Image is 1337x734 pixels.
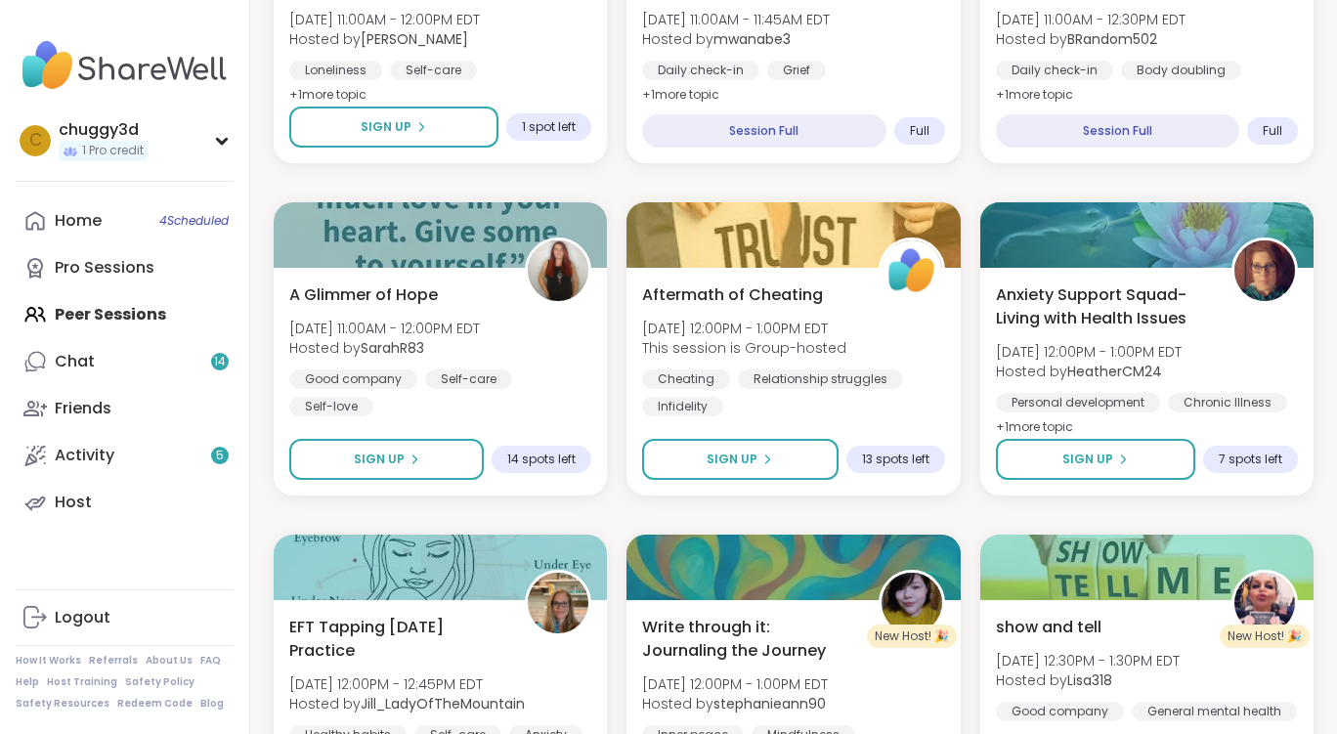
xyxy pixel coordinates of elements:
[528,240,588,301] img: SarahR83
[125,675,194,689] a: Safety Policy
[16,479,234,526] a: Host
[642,397,723,416] div: Infidelity
[289,61,382,80] div: Loneliness
[16,697,109,711] a: Safety Resources
[89,654,138,668] a: Referrals
[16,338,234,385] a: Chat14
[642,61,759,80] div: Daily check-in
[507,452,576,467] span: 14 spots left
[159,213,229,229] span: 4 Scheduled
[642,283,823,307] span: Aftermath of Cheating
[390,61,477,80] div: Self-care
[16,654,81,668] a: How It Works
[16,432,234,479] a: Activity5
[55,257,154,279] div: Pro Sessions
[642,10,830,29] span: [DATE] 11:00AM - 11:45AM EDT
[289,338,480,358] span: Hosted by
[82,143,144,159] span: 1 Pro credit
[289,439,484,480] button: Sign Up
[146,654,193,668] a: About Us
[642,369,730,389] div: Cheating
[642,439,838,480] button: Sign Up
[642,616,856,663] span: Write through it: Journaling the Journey
[55,492,92,513] div: Host
[16,244,234,291] a: Pro Sessions
[289,397,373,416] div: Self-love
[528,573,588,633] img: Jill_LadyOfTheMountain
[738,369,903,389] div: Relationship struggles
[289,283,438,307] span: A Glimmer of Hope
[216,448,224,464] span: 5
[361,118,411,136] span: Sign Up
[713,694,826,713] b: stephanieann90
[16,385,234,432] a: Friends
[214,354,226,370] span: 14
[55,607,110,628] div: Logout
[361,29,468,49] b: [PERSON_NAME]
[200,697,224,711] a: Blog
[642,338,846,358] span: This session is Group-hosted
[642,319,846,338] span: [DATE] 12:00PM - 1:00PM EDT
[47,675,117,689] a: Host Training
[16,675,39,689] a: Help
[59,119,148,141] div: chuggy3d
[55,210,102,232] div: Home
[289,319,480,338] span: [DATE] 11:00AM - 12:00PM EDT
[289,10,480,29] span: [DATE] 11:00AM - 12:00PM EDT
[29,128,42,153] span: c
[642,29,830,49] span: Hosted by
[289,674,525,694] span: [DATE] 12:00PM - 12:45PM EDT
[642,694,828,713] span: Hosted by
[642,114,885,148] div: Session Full
[289,107,498,148] button: Sign Up
[55,398,111,419] div: Friends
[117,697,193,711] a: Redeem Code
[55,351,95,372] div: Chat
[707,451,757,468] span: Sign Up
[55,445,114,466] div: Activity
[289,616,503,663] span: EFT Tapping [DATE] Practice
[354,451,405,468] span: Sign Up
[289,694,525,713] span: Hosted by
[522,119,576,135] span: 1 spot left
[361,338,424,358] b: SarahR83
[713,29,791,49] b: mwanabe3
[425,369,512,389] div: Self-care
[642,674,828,694] span: [DATE] 12:00PM - 1:00PM EDT
[200,654,221,668] a: FAQ
[16,594,234,641] a: Logout
[361,694,525,713] b: Jill_LadyOfTheMountain
[289,29,480,49] span: Hosted by
[16,197,234,244] a: Home4Scheduled
[16,31,234,100] img: ShareWell Nav Logo
[767,61,826,80] div: Grief
[289,369,417,389] div: Good company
